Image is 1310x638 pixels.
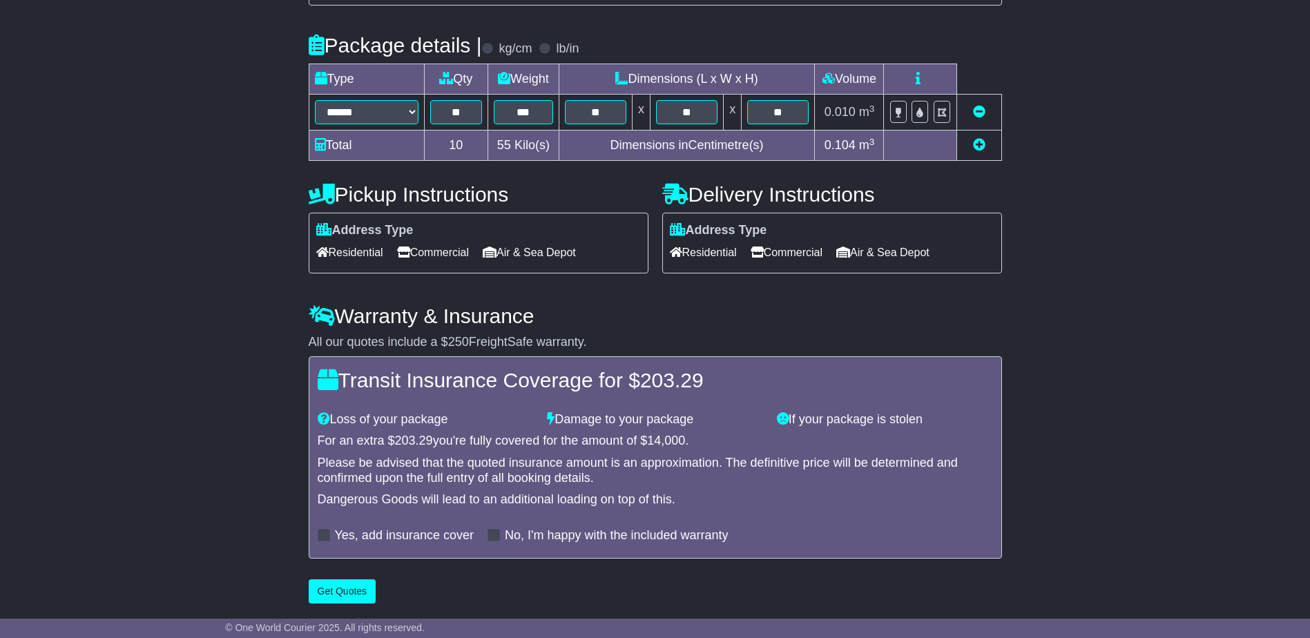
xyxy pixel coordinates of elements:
[973,105,985,119] a: Remove this item
[309,130,424,161] td: Total
[488,130,559,161] td: Kilo(s)
[395,434,433,447] span: 203.29
[869,137,875,147] sup: 3
[770,412,1000,427] div: If your package is stolen
[316,223,414,238] label: Address Type
[640,369,704,391] span: 203.29
[632,95,650,130] td: x
[556,41,579,57] label: lb/in
[488,64,559,95] td: Weight
[483,242,576,263] span: Air & Sea Depot
[311,412,541,427] div: Loss of your package
[309,304,1002,327] h4: Warranty & Insurance
[859,138,875,152] span: m
[309,335,1002,350] div: All our quotes include a $ FreightSafe warranty.
[505,528,729,543] label: No, I'm happy with the included warranty
[559,130,815,161] td: Dimensions in Centimetre(s)
[825,138,856,152] span: 0.104
[448,335,469,349] span: 250
[309,183,648,206] h4: Pickup Instructions
[724,95,742,130] td: x
[397,242,469,263] span: Commercial
[647,434,685,447] span: 14,000
[318,456,993,485] div: Please be advised that the quoted insurance amount is an approximation. The definitive price will...
[559,64,815,95] td: Dimensions (L x W x H)
[225,622,425,633] span: © One World Courier 2025. All rights reserved.
[670,242,737,263] span: Residential
[859,105,875,119] span: m
[424,64,488,95] td: Qty
[825,105,856,119] span: 0.010
[815,64,884,95] td: Volume
[540,412,770,427] div: Damage to your package
[318,369,993,391] h4: Transit Insurance Coverage for $
[335,528,474,543] label: Yes, add insurance cover
[424,130,488,161] td: 10
[499,41,532,57] label: kg/cm
[309,579,376,603] button: Get Quotes
[662,183,1002,206] h4: Delivery Instructions
[309,34,482,57] h4: Package details |
[318,434,993,449] div: For an extra $ you're fully covered for the amount of $ .
[751,242,822,263] span: Commercial
[316,242,383,263] span: Residential
[836,242,929,263] span: Air & Sea Depot
[318,492,993,507] div: Dangerous Goods will lead to an additional loading on top of this.
[670,223,767,238] label: Address Type
[309,64,424,95] td: Type
[869,104,875,114] sup: 3
[497,138,511,152] span: 55
[973,138,985,152] a: Add new item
